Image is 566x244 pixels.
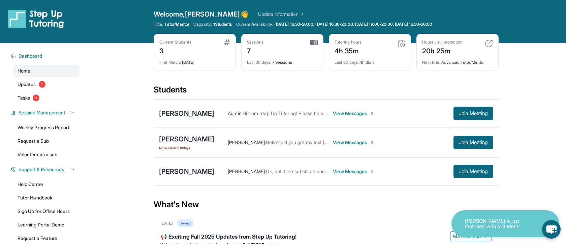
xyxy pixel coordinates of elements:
span: Session Management [19,109,65,116]
span: View Messages [333,110,375,117]
span: Ok, but if the substitute doesn't show up, please let me know [266,168,396,174]
div: Tutoring hours [335,39,361,45]
div: [PERSON_NAME] [159,109,214,118]
img: Chevron Right [298,11,305,18]
img: card [224,39,230,45]
button: Join Meeting [453,107,493,120]
button: chat-button [542,220,561,239]
img: Chevron-Right [370,140,375,145]
a: Volunteer as a sub [13,148,80,161]
div: Sessions [247,39,264,45]
span: Hello? did you get my text (sorry for late response) [266,139,374,145]
div: Hours until promotion [422,39,463,45]
span: 1 Students [213,22,232,27]
a: Weekly Progress Report [13,121,80,134]
div: [PERSON_NAME] [159,167,214,176]
span: View Messages [333,139,375,146]
span: Home [18,67,30,74]
button: Mark as read [450,231,492,241]
a: Home [13,65,80,77]
span: 1 [39,81,45,88]
span: Tutor/Mentor [164,22,189,27]
a: Help Center [13,178,80,190]
a: Request a Sub [13,135,80,147]
span: Join Meeting [459,169,488,173]
a: Learning Portal Demo [13,219,80,231]
div: [DATE] [159,56,230,65]
button: Support & Resources [16,166,75,173]
span: Dashboard [19,53,42,59]
span: Tasks [18,94,30,101]
div: [DATE] [160,221,173,226]
div: What's New [154,190,499,219]
div: 20h 25m [422,45,463,56]
button: Session Management [16,109,75,116]
span: [PERSON_NAME] : [228,168,266,174]
div: 4h 35m [335,45,361,56]
a: Updates1 [13,78,80,90]
span: Admin : [228,110,242,116]
button: Dashboard [16,53,75,59]
span: [PERSON_NAME] : [228,139,266,145]
a: Tasks1 [13,92,80,104]
a: Tutor Handbook [13,192,80,204]
span: No session in 18 days [159,145,214,151]
span: Last 30 days : [247,60,271,65]
span: [DATE] 16:30-20:00, [DATE] 16:30-20:00, [DATE] 19:00-20:00, [DATE] 16:30-20:00 [276,22,432,27]
button: Join Meeting [453,165,493,178]
a: Sign Up for Office Hours [13,205,80,217]
p: [PERSON_NAME] A just matched with a student! [465,218,532,229]
img: logo [8,9,64,28]
span: First Match : [159,60,181,65]
div: 📢 Exciting Fall 2025 Updates from Step Up Tutoring! [160,233,492,242]
img: Chevron-Right [370,111,375,116]
div: [PERSON_NAME] [159,134,214,144]
span: Join Meeting [459,140,488,144]
img: card [310,39,318,46]
a: Update Information [258,11,305,18]
button: Join Meeting [453,136,493,149]
span: View Messages [333,168,375,175]
div: Students [154,84,499,99]
div: 7 [247,45,264,56]
span: Capacity: [193,22,212,27]
span: Support & Resources [19,166,64,173]
div: 7 Sessions [247,56,318,65]
div: Current Students [159,39,191,45]
span: Title: [154,22,163,27]
span: Updates [18,81,36,88]
div: Unread [177,219,193,227]
img: Chevron-Right [370,169,375,174]
img: card [397,39,405,48]
span: Last 30 days : [335,60,359,65]
span: Join Meeting [459,111,488,115]
img: card [485,39,493,48]
span: Current Availability: [236,22,273,27]
span: Welcome, [PERSON_NAME] 👋 [154,9,249,19]
a: [DATE] 16:30-20:00, [DATE] 16:30-20:00, [DATE] 19:00-20:00, [DATE] 16:30-20:00 [275,22,434,27]
div: Advanced Tutor/Mentor [422,56,493,65]
span: 1 [33,94,39,101]
div: 4h 35m [335,56,405,65]
div: 3 [159,45,191,56]
span: Next title : [422,60,440,65]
